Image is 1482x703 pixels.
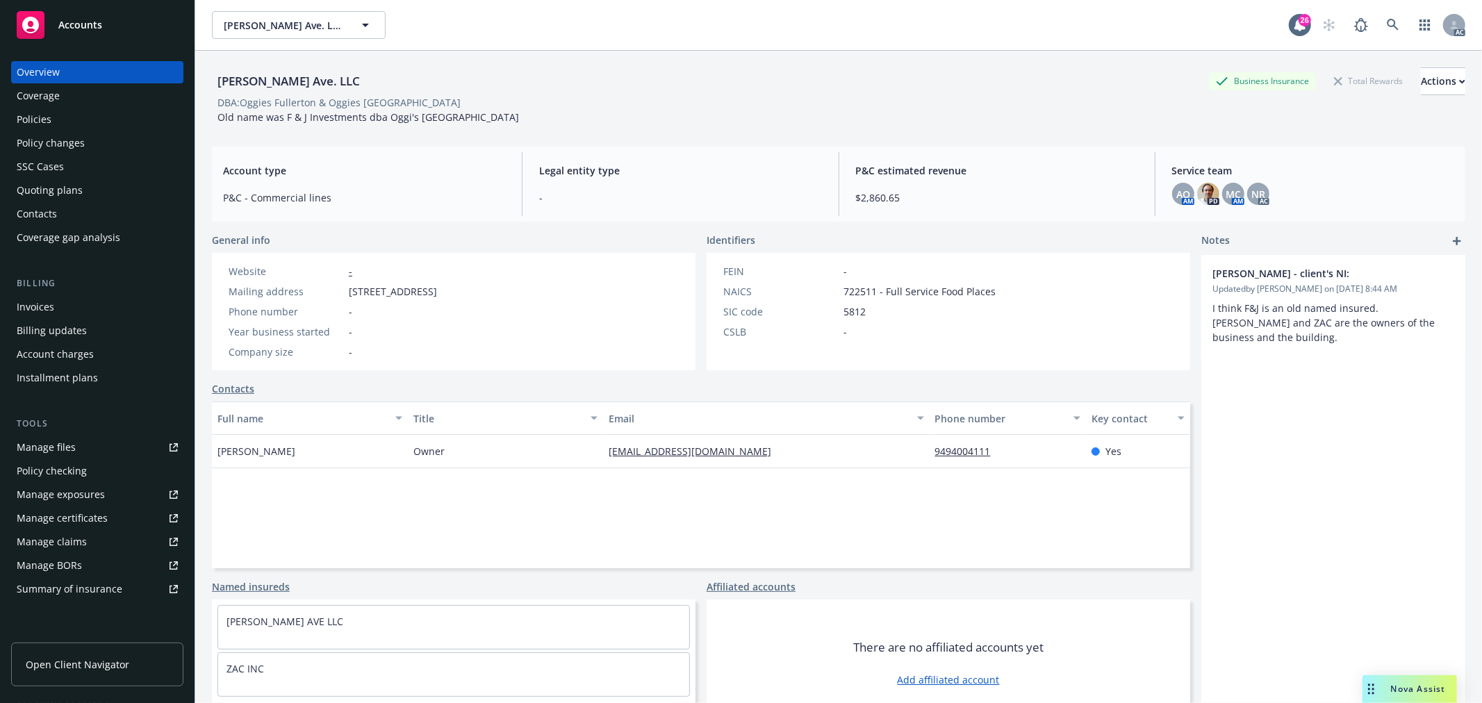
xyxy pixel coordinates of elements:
a: Manage files [11,436,183,458]
div: Manage certificates [17,507,108,529]
span: - [843,264,847,279]
span: 5812 [843,304,866,319]
span: - [349,345,352,359]
a: Account charges [11,343,183,365]
button: Full name [212,402,408,435]
div: Account charges [17,343,94,365]
span: Service team [1172,163,1454,178]
a: Quoting plans [11,179,183,201]
a: Affiliated accounts [707,579,796,594]
a: Summary of insurance [11,578,183,600]
div: Mailing address [229,284,343,299]
div: Coverage gap analysis [17,226,120,249]
a: - [349,265,352,278]
div: Invoices [17,296,54,318]
div: [PERSON_NAME] - client's NI:Updatedby [PERSON_NAME] on [DATE] 8:44 AMI think F&J is an old named ... [1201,255,1465,356]
div: Total Rewards [1327,72,1410,90]
span: There are no affiliated accounts yet [853,639,1044,656]
span: - [539,190,821,205]
a: Installment plans [11,367,183,389]
div: Coverage [17,85,60,107]
div: Manage files [17,436,76,458]
a: add [1449,233,1465,249]
div: [PERSON_NAME] Ave. LLC [212,72,365,90]
div: SSC Cases [17,156,64,178]
a: Coverage [11,85,183,107]
span: Identifiers [707,233,755,247]
span: General info [212,233,270,247]
button: Key contact [1086,402,1190,435]
a: Billing updates [11,320,183,342]
span: - [349,304,352,319]
button: Nova Assist [1362,675,1457,703]
button: Actions [1421,67,1465,95]
span: [PERSON_NAME] - client's NI: [1212,266,1418,281]
span: Updated by [PERSON_NAME] on [DATE] 8:44 AM [1212,283,1454,295]
div: 26 [1299,14,1311,26]
div: Quoting plans [17,179,83,201]
span: - [349,324,352,339]
div: Manage claims [17,531,87,553]
div: Company size [229,345,343,359]
a: [EMAIL_ADDRESS][DOMAIN_NAME] [609,445,782,458]
div: Overview [17,61,60,83]
span: 722511 - Full Service Food Places [843,284,996,299]
a: Start snowing [1315,11,1343,39]
a: Invoices [11,296,183,318]
span: - [843,324,847,339]
a: Add affiliated account [898,672,1000,687]
span: AO [1176,187,1190,201]
button: [PERSON_NAME] Ave. LLC [212,11,386,39]
div: Billing [11,276,183,290]
a: Manage BORs [11,554,183,577]
a: Accounts [11,6,183,44]
span: Legal entity type [539,163,821,178]
span: $2,860.65 [856,190,1138,205]
div: Contacts [17,203,57,225]
a: Report a Bug [1347,11,1375,39]
span: Accounts [58,19,102,31]
span: Owner [413,444,445,458]
a: Policies [11,108,183,131]
div: Business Insurance [1209,72,1316,90]
div: SIC code [723,304,838,319]
span: [PERSON_NAME] [217,444,295,458]
a: Manage claims [11,531,183,553]
span: Notes [1201,233,1230,249]
span: P&C - Commercial lines [223,190,505,205]
button: Email [603,402,929,435]
div: Manage exposures [17,483,105,506]
div: Year business started [229,324,343,339]
div: Policy checking [17,460,87,482]
div: Phone number [935,411,1065,426]
a: 9494004111 [935,445,1002,458]
a: Manage certificates [11,507,183,529]
span: NR [1251,187,1265,201]
span: I think F&J is an old named insured. [PERSON_NAME] and ZAC are the owners of the business and the... [1212,301,1438,344]
span: Nova Assist [1391,683,1446,695]
div: Full name [217,411,387,426]
img: photo [1197,183,1219,205]
a: [PERSON_NAME] AVE LLC [227,615,343,628]
div: NAICS [723,284,838,299]
span: Account type [223,163,505,178]
span: MC [1226,187,1241,201]
span: [PERSON_NAME] Ave. LLC [224,18,344,33]
div: Title [413,411,583,426]
a: Coverage gap analysis [11,226,183,249]
div: Summary of insurance [17,578,122,600]
div: Website [229,264,343,279]
span: Old name was F & J Investments dba Oggi's [GEOGRAPHIC_DATA] [217,110,519,124]
div: Drag to move [1362,675,1380,703]
div: Manage BORs [17,554,82,577]
div: Installment plans [17,367,98,389]
a: ZAC INC [227,662,264,675]
a: Overview [11,61,183,83]
div: Email [609,411,908,426]
a: SSC Cases [11,156,183,178]
span: P&C estimated revenue [856,163,1138,178]
div: Key contact [1092,411,1169,426]
div: FEIN [723,264,838,279]
a: Contacts [212,381,254,396]
a: Search [1379,11,1407,39]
